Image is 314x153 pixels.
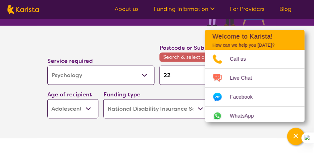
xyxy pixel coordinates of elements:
span: WhatsApp [230,111,261,121]
a: About us [115,5,139,13]
div: Channel Menu [205,30,305,122]
label: Service required [47,57,93,65]
span: Facebook [230,92,260,102]
label: Age of recipient [47,91,92,98]
label: Funding type [103,91,140,98]
input: Type [159,66,267,85]
a: Blog [279,5,292,13]
label: Postcode or Suburb [159,44,214,52]
p: How can we help you [DATE]? [212,43,297,48]
span: Live Chat [230,73,259,83]
span: Search & select a postcode to proceed [159,53,267,62]
button: Channel Menu [287,128,305,145]
a: Web link opens in a new tab. [205,107,305,125]
span: Call us [230,54,254,64]
a: Funding Information [154,5,215,13]
img: Karista logo [7,5,39,14]
ul: Choose channel [205,50,305,125]
a: For Providers [230,5,264,13]
h2: Welcome to Karista! [212,33,297,40]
